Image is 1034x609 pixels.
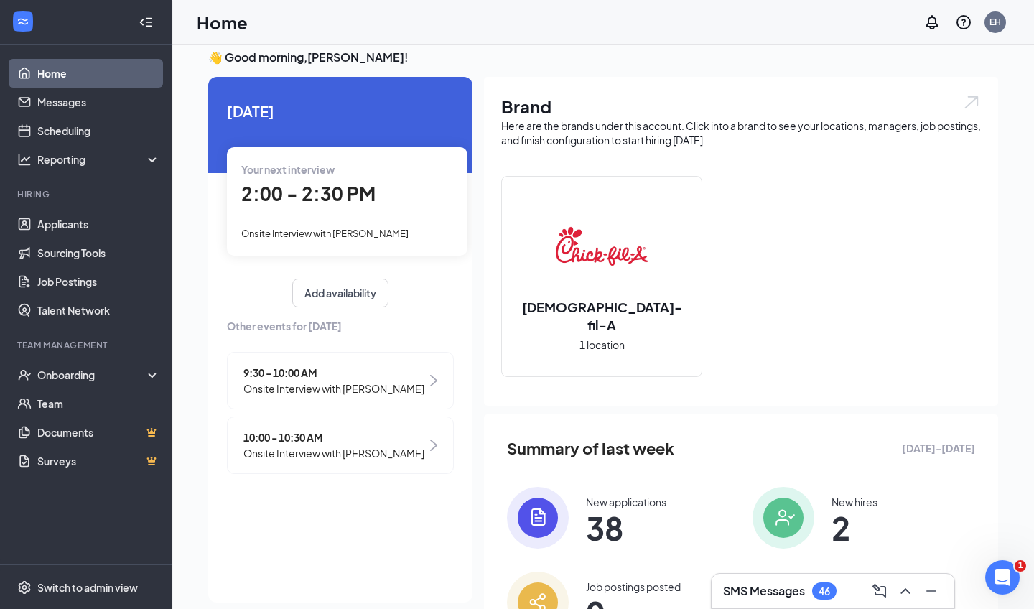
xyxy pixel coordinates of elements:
[241,228,409,239] span: Onsite Interview with [PERSON_NAME]
[501,94,981,118] h1: Brand
[37,389,160,418] a: Team
[586,515,666,541] span: 38
[962,94,981,111] img: open.6027fd2a22e1237b5b06.svg
[868,580,891,603] button: ComposeMessage
[586,580,681,594] div: Job postings posted
[507,487,569,549] img: icon
[37,418,160,447] a: DocumentsCrown
[17,152,32,167] svg: Analysis
[197,10,248,34] h1: Home
[897,582,914,600] svg: ChevronUp
[292,279,388,307] button: Add availability
[37,296,160,325] a: Talent Network
[243,365,424,381] span: 9:30 - 10:00 AM
[37,210,160,238] a: Applicants
[243,381,424,396] span: Onsite Interview with [PERSON_NAME]
[17,368,32,382] svg: UserCheck
[16,14,30,29] svg: WorkstreamLogo
[1015,560,1026,572] span: 1
[556,200,648,292] img: Chick-fil-A
[923,582,940,600] svg: Minimize
[923,14,941,31] svg: Notifications
[723,583,805,599] h3: SMS Messages
[819,585,830,598] div: 46
[37,580,138,595] div: Switch to admin view
[920,580,943,603] button: Minimize
[139,15,153,29] svg: Collapse
[241,182,376,205] span: 2:00 - 2:30 PM
[507,436,674,461] span: Summary of last week
[753,487,814,549] img: icon
[985,560,1020,595] iframe: Intercom live chat
[17,339,157,351] div: Team Management
[227,100,454,122] span: [DATE]
[832,515,877,541] span: 2
[37,116,160,145] a: Scheduling
[208,50,998,65] h3: 👋 Good morning, [PERSON_NAME] !
[832,495,877,509] div: New hires
[37,267,160,296] a: Job Postings
[37,447,160,475] a: SurveysCrown
[37,152,161,167] div: Reporting
[955,14,972,31] svg: QuestionInfo
[241,163,335,176] span: Your next interview
[17,188,157,200] div: Hiring
[17,580,32,595] svg: Settings
[37,88,160,116] a: Messages
[37,238,160,267] a: Sourcing Tools
[227,318,454,334] span: Other events for [DATE]
[37,59,160,88] a: Home
[37,368,148,382] div: Onboarding
[586,495,666,509] div: New applications
[501,118,981,147] div: Here are the brands under this account. Click into a brand to see your locations, managers, job p...
[502,298,702,334] h2: [DEMOGRAPHIC_DATA]-fil-A
[902,440,975,456] span: [DATE] - [DATE]
[894,580,917,603] button: ChevronUp
[243,445,424,461] span: Onsite Interview with [PERSON_NAME]
[243,429,424,445] span: 10:00 - 10:30 AM
[871,582,888,600] svg: ComposeMessage
[579,337,625,353] span: 1 location
[989,16,1001,28] div: EH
